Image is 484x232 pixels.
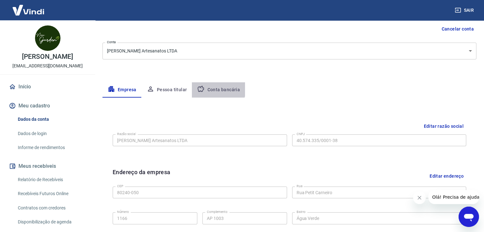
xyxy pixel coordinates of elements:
h6: Endereço da empresa [113,168,171,184]
a: Início [8,80,88,94]
button: Editar endereço [427,168,466,184]
a: Recebíveis Futuros Online [15,187,88,200]
label: CNPJ [297,132,305,136]
button: Pessoa titular [142,82,192,98]
button: Editar razão social [421,120,466,132]
img: aeb6f719-e7ca-409a-a572-a7c24bdeafeb.jpeg [35,25,60,51]
label: Número [117,209,129,214]
button: Meus recebíveis [8,159,88,173]
p: [EMAIL_ADDRESS][DOMAIN_NAME] [12,63,83,69]
button: Sair [453,4,476,16]
a: Relatório de Recebíveis [15,173,88,186]
label: Razão social [117,132,136,136]
span: Olá! Precisa de ajuda? [4,4,53,10]
label: Complemento [207,209,228,214]
iframe: Botão para abrir a janela de mensagens [459,207,479,227]
a: Contratos com credores [15,201,88,215]
label: Bairro [297,209,305,214]
a: Informe de rendimentos [15,141,88,154]
a: Disponibilização de agenda [15,215,88,229]
button: Meu cadastro [8,99,88,113]
button: Cancelar conta [439,23,476,35]
iframe: Mensagem da empresa [428,190,479,204]
label: Rua [297,184,303,188]
a: Dados de login [15,127,88,140]
iframe: Fechar mensagem [413,191,426,204]
label: CEP [117,184,123,188]
a: Dados da conta [15,113,88,126]
p: [PERSON_NAME] [22,53,73,60]
button: Empresa [102,82,142,98]
img: Vindi [8,0,49,20]
div: [PERSON_NAME] Artesanatos LTDA [102,43,476,59]
label: Conta [107,40,116,44]
button: Conta bancária [192,82,245,98]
